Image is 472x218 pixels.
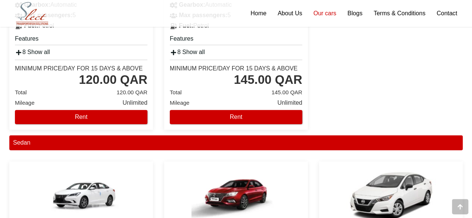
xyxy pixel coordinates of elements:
[170,99,190,106] span: Mileage
[271,87,302,98] span: 145.00 QAR
[170,49,205,55] a: 8 Show all
[15,49,50,55] a: 8 Show all
[15,35,147,45] h5: Features
[15,99,35,106] span: Mileage
[122,98,147,108] span: Unlimited
[170,35,302,45] h5: Features
[15,89,27,95] span: Total
[170,110,302,124] button: Rent
[11,1,53,26] img: Select Rent a Car
[234,72,302,87] div: 145.00 QAR
[15,110,147,124] button: Rent
[170,65,297,72] div: Minimum Price/Day for 15 days & Above
[452,199,468,214] div: Go to top
[116,87,147,98] span: 120.00 QAR
[9,135,463,150] div: Sedan
[277,98,302,108] span: Unlimited
[15,65,143,72] div: Minimum Price/Day for 15 days & Above
[170,89,182,95] span: Total
[79,72,147,87] div: 120.00 QAR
